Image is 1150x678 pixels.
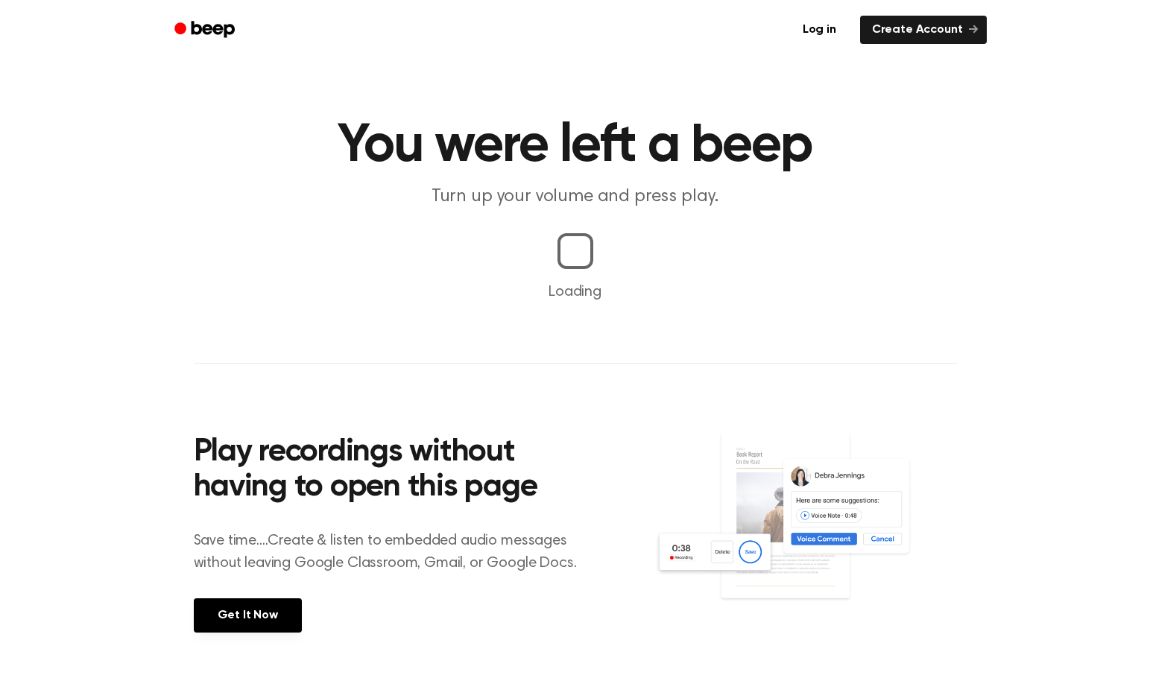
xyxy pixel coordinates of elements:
h1: You were left a beep [194,119,957,173]
h2: Play recordings without having to open this page [194,435,595,506]
a: Create Account [860,16,987,44]
a: Get It Now [194,598,302,633]
img: Voice Comments on Docs and Recording Widget [654,431,956,631]
a: Beep [164,16,248,45]
a: Log in [788,13,851,47]
p: Turn up your volume and press play. [289,185,862,209]
p: Loading [18,281,1132,303]
p: Save time....Create & listen to embedded audio messages without leaving Google Classroom, Gmail, ... [194,530,595,574]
